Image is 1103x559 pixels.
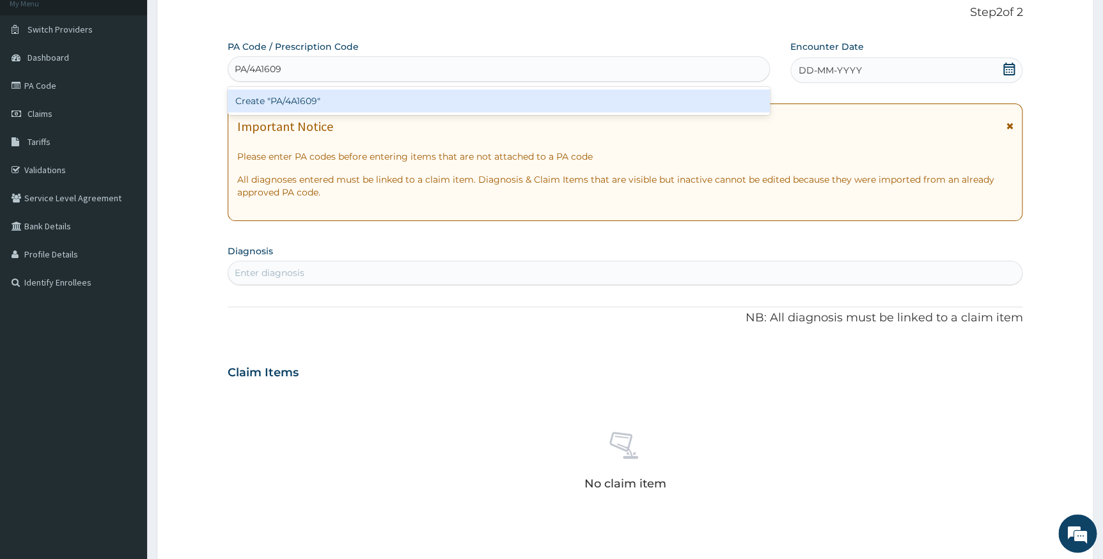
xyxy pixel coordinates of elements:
div: Minimize live chat window [210,6,240,37]
span: Tariffs [27,136,51,148]
div: Enter diagnosis [235,266,304,279]
p: No claim item [584,477,666,490]
h3: Claim Items [228,366,299,380]
label: PA Code / Prescription Code [228,40,359,53]
span: Switch Providers [27,24,93,35]
label: Diagnosis [228,245,273,257]
div: Create "PA/4A1609" [228,89,770,112]
p: NB: All diagnosis must be linked to a claim item [228,310,1023,326]
p: All diagnoses entered must be linked to a claim item. Diagnosis & Claim Items that are visible bu... [237,173,1013,199]
img: d_794563401_company_1708531726252_794563401 [24,64,52,96]
span: Claims [27,108,52,119]
span: Dashboard [27,52,69,63]
h1: Important Notice [237,119,333,134]
p: Step 2 of 2 [228,6,1023,20]
label: Encounter Date [790,40,864,53]
span: We're online! [74,161,176,290]
div: Chat with us now [66,72,215,88]
span: DD-MM-YYYY [799,64,862,77]
p: Please enter PA codes before entering items that are not attached to a PA code [237,150,1013,163]
textarea: Type your message and hit 'Enter' [6,349,244,394]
